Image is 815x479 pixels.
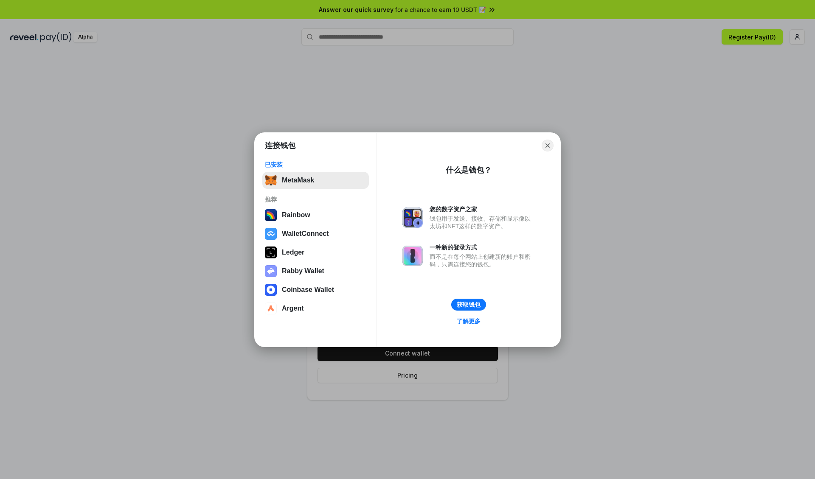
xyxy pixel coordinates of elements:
[265,284,277,296] img: svg+xml,%3Csvg%20width%3D%2228%22%20height%3D%2228%22%20viewBox%3D%220%200%2028%2028%22%20fill%3D...
[262,263,369,280] button: Rabby Wallet
[282,211,310,219] div: Rainbow
[282,230,329,238] div: WalletConnect
[265,265,277,277] img: svg+xml,%3Csvg%20xmlns%3D%22http%3A%2F%2Fwww.w3.org%2F2000%2Fsvg%22%20fill%3D%22none%22%20viewBox...
[282,286,334,294] div: Coinbase Wallet
[457,301,481,308] div: 获取钱包
[265,228,277,240] img: svg+xml,%3Csvg%20width%3D%2228%22%20height%3D%2228%22%20viewBox%3D%220%200%2028%2028%22%20fill%3D...
[265,209,277,221] img: svg+xml,%3Csvg%20width%3D%22120%22%20height%3D%22120%22%20viewBox%3D%220%200%20120%20120%22%20fil...
[282,267,324,275] div: Rabby Wallet
[262,300,369,317] button: Argent
[452,316,486,327] a: 了解更多
[265,303,277,314] img: svg+xml,%3Csvg%20width%3D%2228%22%20height%3D%2228%22%20viewBox%3D%220%200%2028%2028%22%20fill%3D...
[262,244,369,261] button: Ledger
[265,161,366,168] div: 已安装
[262,172,369,189] button: MetaMask
[265,174,277,186] img: svg+xml,%3Csvg%20fill%3D%22none%22%20height%3D%2233%22%20viewBox%3D%220%200%2035%2033%22%20width%...
[262,281,369,298] button: Coinbase Wallet
[402,207,423,228] img: svg+xml,%3Csvg%20xmlns%3D%22http%3A%2F%2Fwww.w3.org%2F2000%2Fsvg%22%20fill%3D%22none%22%20viewBox...
[265,196,366,203] div: 推荐
[430,244,535,251] div: 一种新的登录方式
[265,140,295,151] h1: 连接钱包
[262,225,369,242] button: WalletConnect
[430,215,535,230] div: 钱包用于发送、接收、存储和显示像以太坊和NFT这样的数字资产。
[542,140,554,151] button: Close
[265,247,277,258] img: svg+xml,%3Csvg%20xmlns%3D%22http%3A%2F%2Fwww.w3.org%2F2000%2Fsvg%22%20width%3D%2228%22%20height%3...
[282,176,314,184] div: MetaMask
[430,253,535,268] div: 而不是在每个网站上创建新的账户和密码，只需连接您的钱包。
[430,205,535,213] div: 您的数字资产之家
[402,246,423,266] img: svg+xml,%3Csvg%20xmlns%3D%22http%3A%2F%2Fwww.w3.org%2F2000%2Fsvg%22%20fill%3D%22none%22%20viewBox...
[451,299,486,311] button: 获取钱包
[282,305,304,312] div: Argent
[457,317,481,325] div: 了解更多
[282,249,304,256] div: Ledger
[262,207,369,224] button: Rainbow
[446,165,492,175] div: 什么是钱包？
